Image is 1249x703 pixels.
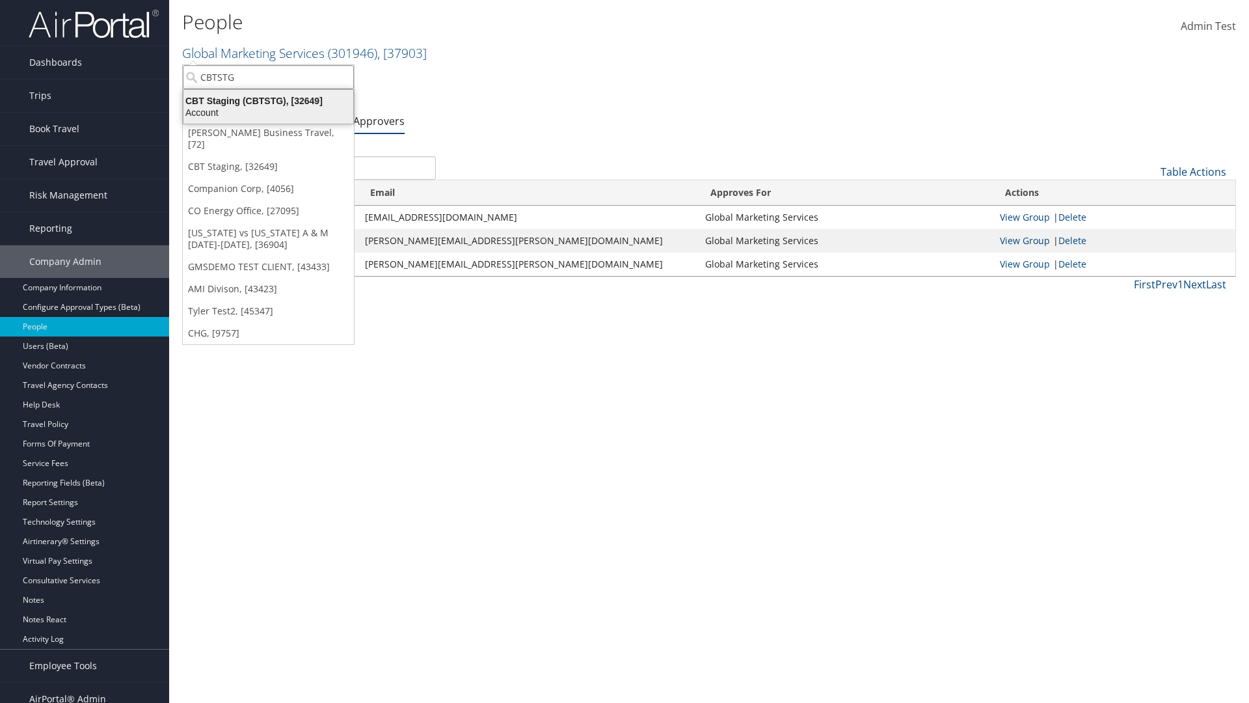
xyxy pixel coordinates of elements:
[182,44,427,62] a: Global Marketing Services
[176,95,361,107] div: CBT Staging (CBTSTG), [32649]
[353,114,405,128] a: Approvers
[358,180,699,206] th: Email: activate to sort column ascending
[699,229,993,253] td: Global Marketing Services
[29,113,79,145] span: Book Travel
[1183,277,1206,292] a: Next
[1058,234,1086,247] a: Delete
[29,212,72,245] span: Reporting
[1155,277,1177,292] a: Prev
[183,122,354,156] a: [PERSON_NAME] Business Travel, [72]
[176,107,361,118] div: Account
[1000,211,1050,223] a: View Approver's Group
[183,322,354,344] a: CHG, [9757]
[1181,7,1236,47] a: Admin Test
[1161,165,1226,179] a: Table Actions
[183,156,354,178] a: CBT Staging, [32649]
[358,253,699,276] td: [PERSON_NAME][EMAIL_ADDRESS][PERSON_NAME][DOMAIN_NAME]
[993,229,1235,253] td: |
[377,44,427,62] span: , [ 37903 ]
[183,178,354,200] a: Companion Corp, [4056]
[183,300,354,322] a: Tyler Test2, [45347]
[29,79,51,112] span: Trips
[183,222,354,256] a: [US_STATE] vs [US_STATE] A & M [DATE]-[DATE], [36904]
[182,8,885,36] h1: People
[358,229,699,253] td: [PERSON_NAME][EMAIL_ADDRESS][PERSON_NAME][DOMAIN_NAME]
[1177,277,1183,292] a: 1
[1058,258,1086,270] a: Delete
[1000,234,1050,247] a: View Approver's Group
[183,65,354,89] input: Search Accounts
[29,650,97,682] span: Employee Tools
[29,245,101,278] span: Company Admin
[29,46,82,79] span: Dashboards
[699,253,993,276] td: Global Marketing Services
[1058,211,1086,223] a: Delete
[29,8,159,39] img: airportal-logo.png
[183,200,354,222] a: CO Energy Office, [27095]
[183,278,354,300] a: AMI Divison, [43423]
[29,179,107,212] span: Risk Management
[993,206,1235,229] td: |
[699,206,993,229] td: Global Marketing Services
[1181,19,1236,33] span: Admin Test
[1206,277,1226,292] a: Last
[1134,277,1155,292] a: First
[183,256,354,278] a: GMSDEMO TEST CLIENT, [43433]
[1000,258,1050,270] a: View Approver's Group
[328,44,377,62] span: ( 301946 )
[699,180,993,206] th: Approves For: activate to sort column ascending
[29,146,98,178] span: Travel Approval
[993,253,1235,276] td: |
[993,180,1235,206] th: Actions
[358,206,699,229] td: [EMAIL_ADDRESS][DOMAIN_NAME]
